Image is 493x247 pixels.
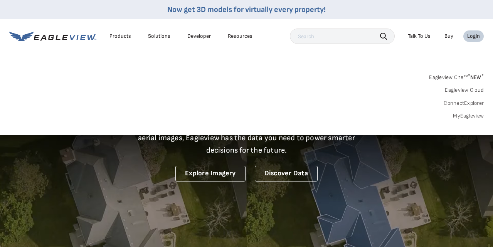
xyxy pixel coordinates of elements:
a: Eagleview Cloud [445,87,484,94]
a: Eagleview One™*NEW* [429,72,484,81]
a: MyEagleview [453,113,484,119]
a: Discover Data [255,166,318,181]
a: Now get 3D models for virtually every property! [167,5,326,14]
div: Talk To Us [408,33,431,40]
span: NEW [468,74,484,81]
a: ConnectExplorer [444,100,484,107]
div: Solutions [148,33,170,40]
a: Explore Imagery [175,166,246,181]
div: Login [467,33,480,40]
a: Developer [187,33,211,40]
div: Products [109,33,131,40]
input: Search [290,29,395,44]
div: Resources [228,33,252,40]
p: A new era starts here. Built on more than 3.5 billion high-resolution aerial images, Eagleview ha... [129,119,365,156]
a: Buy [444,33,453,40]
